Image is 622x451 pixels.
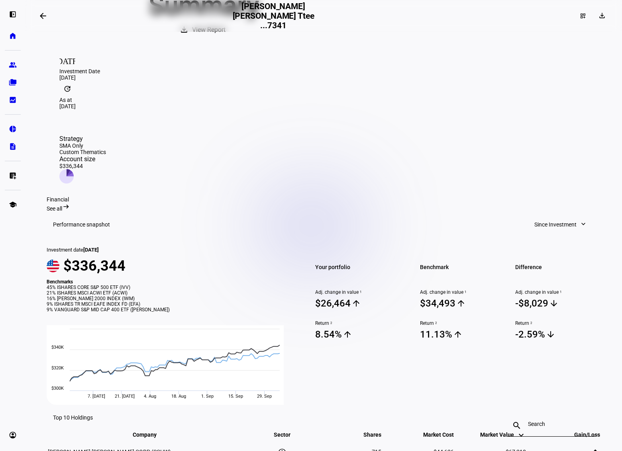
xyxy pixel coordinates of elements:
mat-icon: arrow_backwards [38,11,48,21]
span: Since Investment [534,217,577,232]
mat-icon: download [598,12,606,20]
button: Since Investment [526,217,595,232]
sup: 2 [434,320,437,326]
div: [DATE] [59,103,589,109]
span: Return [315,320,401,326]
span: Difference [515,262,601,273]
mat-icon: search [507,421,526,430]
span: Gain/Loss [562,431,600,438]
text: $320K [51,365,64,371]
div: 21% ISHARES MSCI ACWI ETF (ACWI) [47,290,293,296]
span: 11.13% [420,328,506,340]
span: Adj. change in value [420,289,506,295]
sup: 1 [559,289,562,295]
sup: 1 [359,289,362,295]
mat-icon: arrow_upward [456,299,466,308]
div: $336,344 [59,163,106,169]
span: Shares [351,431,381,438]
span: $336,344 [63,258,126,274]
span: -$8,029 [515,297,601,309]
a: pie_chart [5,121,21,137]
span: 29. Sep [257,394,272,399]
h3: Performance snapshot [53,221,110,228]
span: 15. Sep [228,394,243,399]
mat-icon: arrow_downward [546,330,555,339]
span: Benchmark [420,262,506,273]
span: 18. Aug [171,394,186,399]
span: 4. Aug [144,394,156,399]
span: 7. [DATE] [88,394,105,399]
div: Investment Date [59,68,589,74]
mat-icon: arrow_upward [351,299,361,308]
span: See all [47,205,62,212]
div: SMA Only [59,143,106,149]
div: 45% ISHARES CORE S&P 500 ETF (IVV) [47,285,293,290]
a: folder_copy [5,74,21,90]
div: 16% [PERSON_NAME] 2000 INDEX (IWM) [47,296,293,301]
span: Adj. change in value [515,289,601,295]
mat-icon: arrow_upward [343,330,352,339]
span: 21. [DATE] [115,394,135,399]
div: Financial [47,196,601,203]
div: As at [59,97,589,103]
span: Company [133,431,169,438]
eth-mat-symbol: group [9,61,17,69]
mat-icon: update [59,81,75,97]
eth-mat-symbol: left_panel_open [9,10,17,18]
a: bid_landscape [5,92,21,108]
a: group [5,57,21,73]
eth-mat-symbol: pie_chart [9,125,17,133]
mat-icon: arrow_right_alt [62,203,70,211]
div: 9% VANGUARD S&P MID CAP 400 ETF ([PERSON_NAME]) [47,307,293,312]
div: Strategy [59,135,106,143]
div: [DATE] [59,74,589,81]
span: Adj. change in value [315,289,401,295]
text: $340K [51,345,64,350]
eth-mat-symbol: description [9,143,17,150]
span: $34,493 [420,297,506,309]
span: [DATE] [83,247,99,253]
mat-icon: arrow_upward [453,330,463,339]
eth-mat-symbol: school [9,201,17,209]
span: Market Cost [411,431,454,438]
eth-mat-symbol: folder_copy [9,78,17,86]
div: Account size [59,155,106,163]
span: Sector [268,431,296,438]
div: Benchmarks [47,279,293,285]
div: Custom Thematics [59,149,106,155]
eth-data-table-title: Top 10 Holdings [53,414,93,421]
a: home [5,28,21,44]
span: Return [420,320,506,326]
eth-mat-symbol: list_alt_add [9,172,17,180]
span: -2.59% [515,328,601,340]
mat-icon: dashboard_customize [580,13,586,19]
eth-mat-symbol: bid_landscape [9,96,17,104]
mat-icon: arrow_downward [549,299,559,308]
div: Investment date [47,247,293,253]
input: Search [528,421,574,427]
span: Your portfolio [315,262,401,273]
span: 1. Sep [201,394,214,399]
eth-mat-symbol: home [9,32,17,40]
sup: 2 [529,320,532,326]
a: description [5,139,21,154]
sup: 2 [329,320,332,326]
h2: [PERSON_NAME] [PERSON_NAME] Ttee ...7341 [228,2,319,30]
div: $26,464 [315,298,351,309]
mat-icon: [DATE] [59,52,75,68]
span: 8.54% [315,328,401,340]
div: 9% ISHARES TR MSCI EAFE INDEX FD (EFA) [47,301,293,307]
sup: 1 [463,289,467,295]
text: $300K [51,386,64,391]
mat-icon: keyboard_arrow_down [516,430,526,440]
eth-mat-symbol: account_circle [9,431,17,439]
mat-icon: expand_more [579,220,587,228]
span: Market Value [480,431,526,438]
span: Return [515,320,601,326]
